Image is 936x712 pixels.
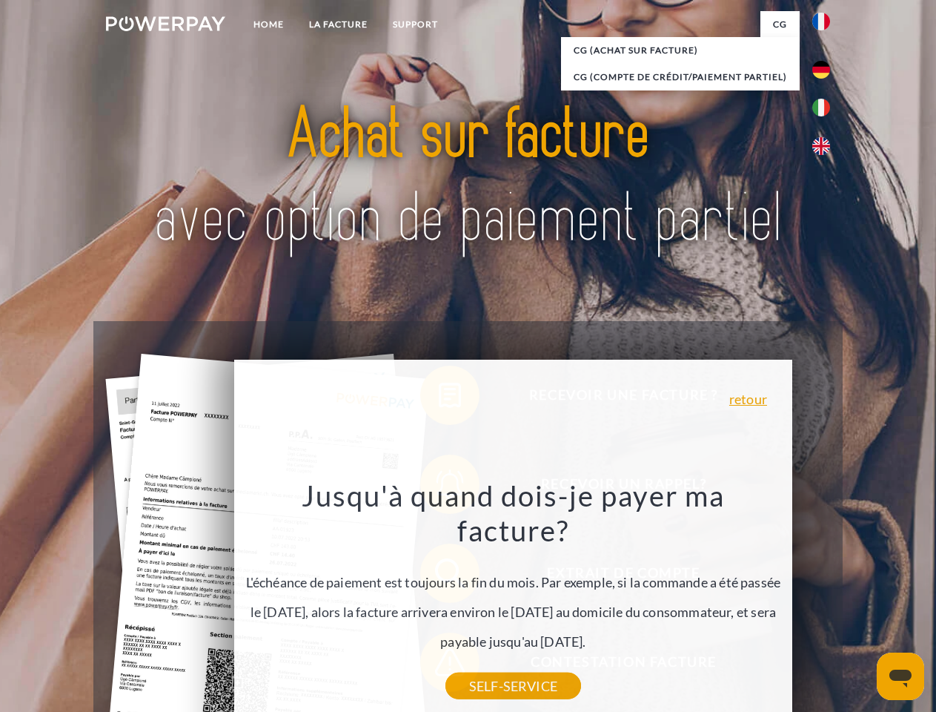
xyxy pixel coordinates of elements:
[142,71,794,284] img: title-powerpay_fr.svg
[380,11,451,38] a: Support
[812,99,830,116] img: it
[296,11,380,38] a: LA FACTURE
[760,11,800,38] a: CG
[445,673,581,699] a: SELF-SERVICE
[877,653,924,700] iframe: Bouton de lancement de la fenêtre de messagerie
[561,37,800,64] a: CG (achat sur facture)
[243,478,784,686] div: L'échéance de paiement est toujours la fin du mois. Par exemple, si la commande a été passée le [...
[812,137,830,155] img: en
[812,61,830,79] img: de
[812,13,830,30] img: fr
[729,392,767,406] a: retour
[241,11,296,38] a: Home
[561,64,800,90] a: CG (Compte de crédit/paiement partiel)
[243,478,784,549] h3: Jusqu'à quand dois-je payer ma facture?
[106,16,225,31] img: logo-powerpay-white.svg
